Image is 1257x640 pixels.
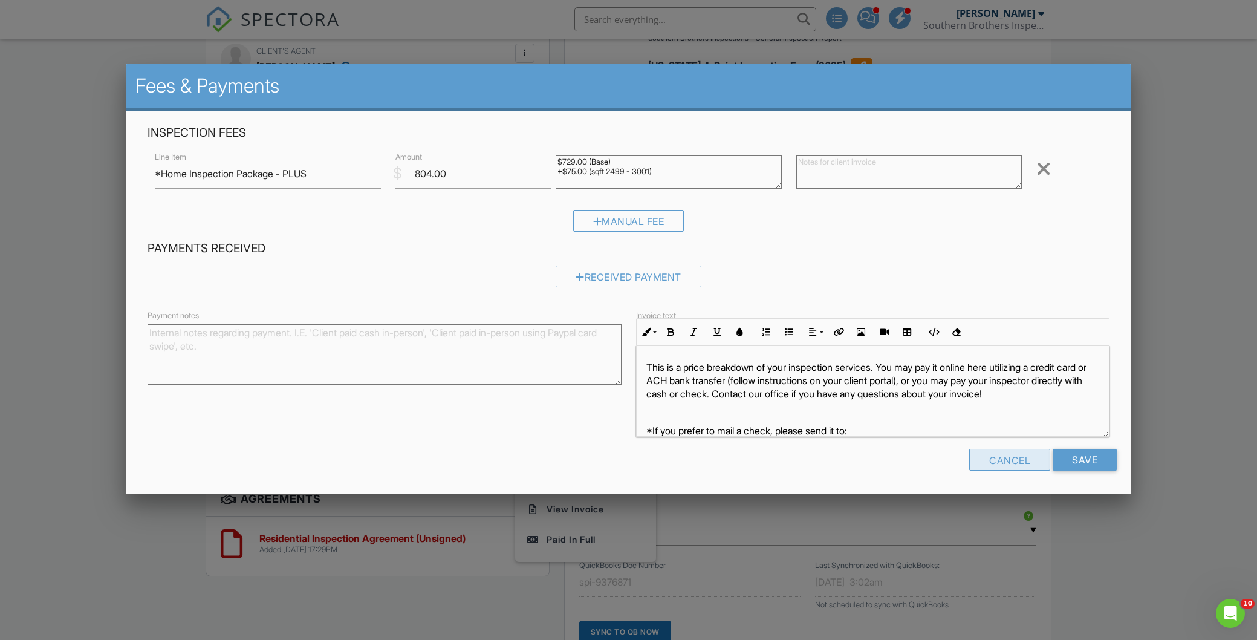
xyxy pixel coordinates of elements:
[921,321,944,344] button: Code View
[660,321,683,344] button: Bold (⌘B)
[969,449,1050,471] div: Cancel
[804,321,827,344] button: Align
[1241,599,1255,609] span: 10
[155,152,186,163] label: Line Item
[395,152,422,163] label: Amount
[393,163,402,184] div: $
[895,321,918,344] button: Insert Table
[637,321,660,344] button: Inline Style
[755,321,778,344] button: Ordered List
[1053,449,1117,471] input: Save
[646,361,1100,401] p: This is a price breakdown of your inspection services. You may pay it online here utilizing a cre...
[556,266,701,287] div: Received Payment
[556,273,701,286] a: Received Payment
[573,210,684,232] div: Manual Fee
[556,155,782,189] textarea: $729.00 (Base) +$75.00 (sqft 2499 - 3001)
[827,321,849,344] button: Insert Link (⌘K)
[573,218,684,230] a: Manual Fee
[683,321,706,344] button: Italic (⌘I)
[135,74,1122,98] h2: Fees & Payments
[646,424,1100,437] p: *If you prefer to mail a check, please send it to:
[849,321,872,344] button: Insert Image (⌘P)
[944,321,967,344] button: Clear Formatting
[148,125,1109,141] h4: Inspection Fees
[636,310,676,321] label: Invoice text
[148,310,199,321] label: Payment notes
[872,321,895,344] button: Insert Video
[778,321,801,344] button: Unordered List
[729,321,752,344] button: Colors
[1216,599,1245,628] iframe: Intercom live chat
[148,241,1109,256] h4: Payments Received
[706,321,729,344] button: Underline (⌘U)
